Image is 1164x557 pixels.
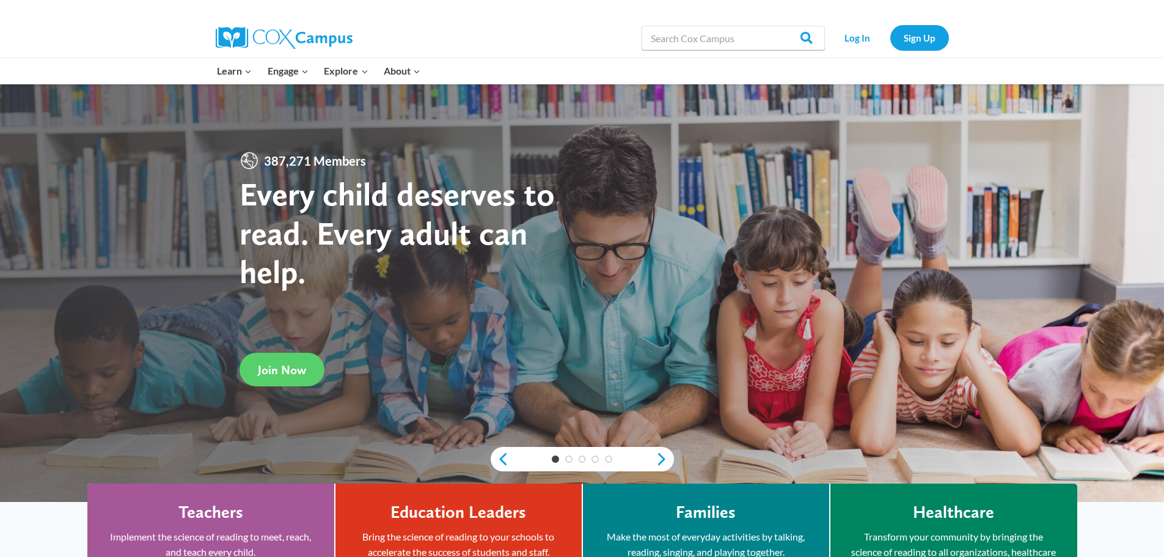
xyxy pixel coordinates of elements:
[268,63,309,79] span: Engage
[579,456,586,463] a: 3
[491,452,509,467] a: previous
[642,26,825,50] input: Search Cox Campus
[656,452,674,467] a: next
[913,502,994,523] h4: Healthcare
[217,63,252,79] span: Learn
[605,456,612,463] a: 5
[552,456,559,463] a: 1
[240,174,555,291] strong: Every child deserves to read. Every adult can help.
[591,456,599,463] a: 4
[676,502,736,523] h4: Families
[240,353,324,386] a: Join Now
[831,25,949,50] nav: Secondary Navigation
[324,63,368,79] span: Explore
[491,447,674,471] div: content slider buttons
[390,502,526,523] h4: Education Leaders
[259,151,371,171] span: 387,271 Members
[890,25,949,50] a: Sign Up
[178,502,243,523] h4: Teachers
[216,27,353,49] img: Cox Campus
[258,363,306,377] span: Join Now
[384,63,420,79] span: About
[565,456,573,463] a: 2
[831,25,884,50] a: Log In
[210,58,428,84] nav: Primary Navigation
